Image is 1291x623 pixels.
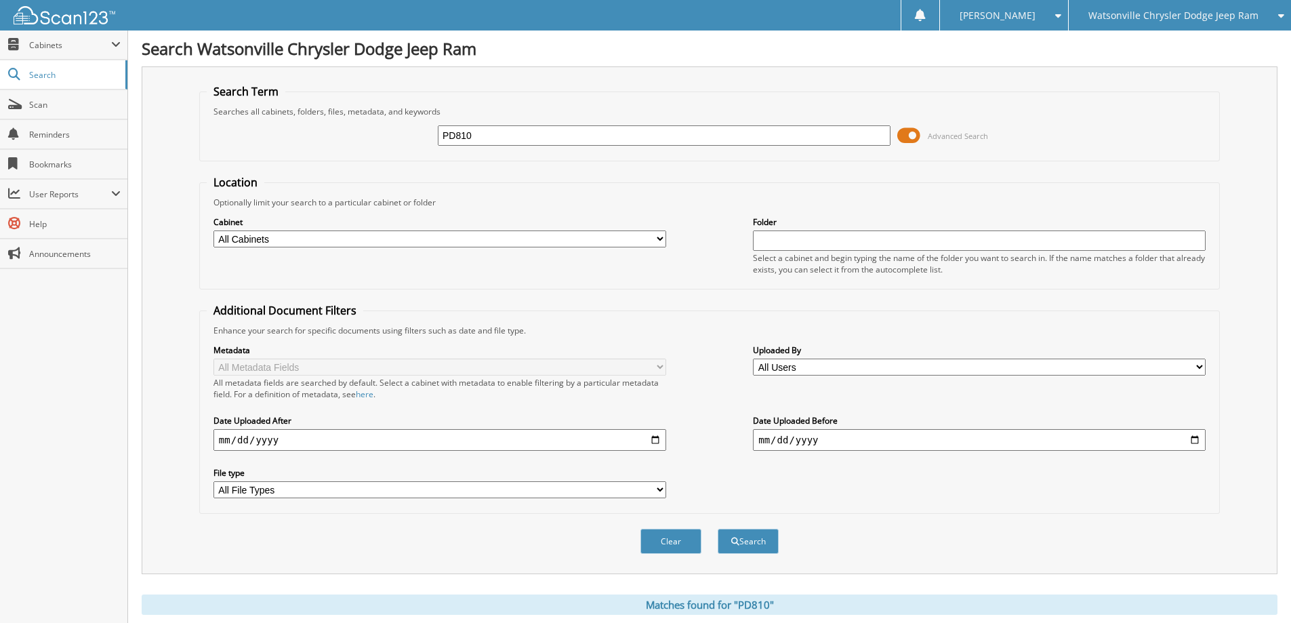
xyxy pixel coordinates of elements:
[207,325,1212,336] div: Enhance your search for specific documents using filters such as date and file type.
[207,303,363,318] legend: Additional Document Filters
[640,529,701,554] button: Clear
[213,377,666,400] div: All metadata fields are searched by default. Select a cabinet with metadata to enable filtering b...
[213,429,666,451] input: start
[1088,12,1258,20] span: Watsonville Chrysler Dodge Jeep Ram
[29,99,121,110] span: Scan
[753,344,1206,356] label: Uploaded By
[29,129,121,140] span: Reminders
[213,216,666,228] label: Cabinet
[753,252,1206,275] div: Select a cabinet and begin typing the name of the folder you want to search in. If the name match...
[29,188,111,200] span: User Reports
[753,415,1206,426] label: Date Uploaded Before
[753,429,1206,451] input: end
[142,37,1277,60] h1: Search Watsonville Chrysler Dodge Jeep Ram
[356,388,373,400] a: here
[14,6,115,24] img: scan123-logo-white.svg
[928,131,988,141] span: Advanced Search
[29,218,121,230] span: Help
[207,197,1212,208] div: Optionally limit your search to a particular cabinet or folder
[213,415,666,426] label: Date Uploaded After
[29,39,111,51] span: Cabinets
[960,12,1036,20] span: [PERSON_NAME]
[753,216,1206,228] label: Folder
[718,529,779,554] button: Search
[207,106,1212,117] div: Searches all cabinets, folders, files, metadata, and keywords
[29,159,121,170] span: Bookmarks
[207,175,264,190] legend: Location
[213,467,666,479] label: File type
[29,248,121,260] span: Announcements
[142,595,1277,615] div: Matches found for "PD810"
[29,69,119,81] span: Search
[213,344,666,356] label: Metadata
[207,84,285,99] legend: Search Term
